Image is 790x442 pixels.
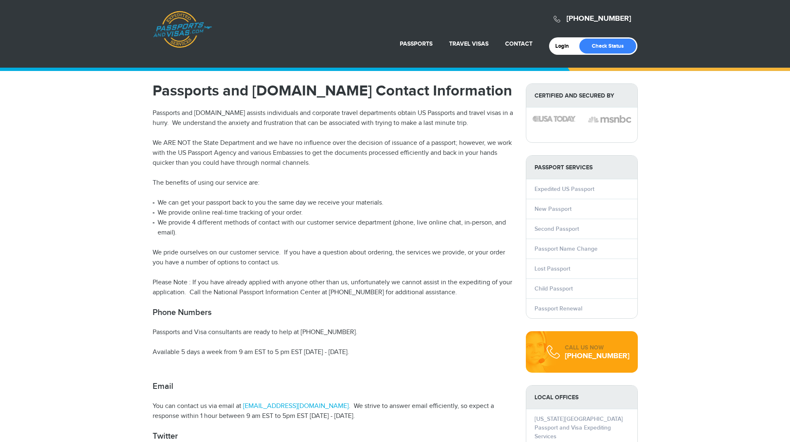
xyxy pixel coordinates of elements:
[153,347,513,357] p: Available 5 days a week from 9 am EST to 5 pm EST [DATE] - [DATE].
[565,344,630,352] div: CALL US NOW
[153,381,513,391] h2: Email
[526,84,637,107] strong: Certified and Secured by
[535,205,571,212] a: New Passport
[241,402,349,410] a: [EMAIL_ADDRESS][DOMAIN_NAME]
[535,415,623,440] a: [US_STATE][GEOGRAPHIC_DATA] Passport and Visa Expediting Services
[153,83,513,98] h1: Passports and [DOMAIN_NAME] Contact Information
[526,386,637,409] strong: LOCAL OFFICES
[153,178,513,188] p: The benefits of using our service are:
[535,305,582,312] a: Passport Renewal
[153,278,513,298] p: Please Note : If you have already applied with anyone other than us, unfortunately we cannot assi...
[526,156,637,179] strong: PASSPORT SERVICES
[588,114,631,124] img: image description
[535,245,598,252] a: Passport Name Change
[153,248,513,268] p: We pride ourselves on our customer service. If you have a question about ordering, the services w...
[153,11,212,48] a: Passports & [DOMAIN_NAME]
[535,225,579,232] a: Second Passport
[153,401,513,421] p: You can contact us via email at . We strive to answer email efficiently, so expect a response wit...
[153,108,513,128] p: Passports and [DOMAIN_NAME] assists individuals and corporate travel departments obtain US Passpo...
[535,285,573,292] a: Child Passport
[400,40,433,47] a: Passports
[449,40,489,47] a: Travel Visas
[153,208,513,218] li: We provide online real-time tracking of your order.
[555,43,575,49] a: Login
[153,308,513,317] h2: Phone Numbers
[579,39,636,54] a: Check Status
[153,431,513,441] h2: Twitter
[153,218,513,238] li: We provide 4 different methods of contact with our customer service department (phone, live onlin...
[505,40,532,47] a: Contact
[535,186,594,193] a: Expedited US Passport
[153,138,513,168] p: We ARE NOT the State Department and we have no influence over the decision of issuance of a passp...
[153,327,513,337] p: Passports and Visa consultants are ready to help at [PHONE_NUMBER].
[535,265,570,272] a: Lost Passport
[566,14,631,23] a: [PHONE_NUMBER]
[532,116,576,122] img: image description
[565,352,630,360] div: [PHONE_NUMBER]
[153,198,513,208] li: We can get your passport back to you the same day we receive your materials.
